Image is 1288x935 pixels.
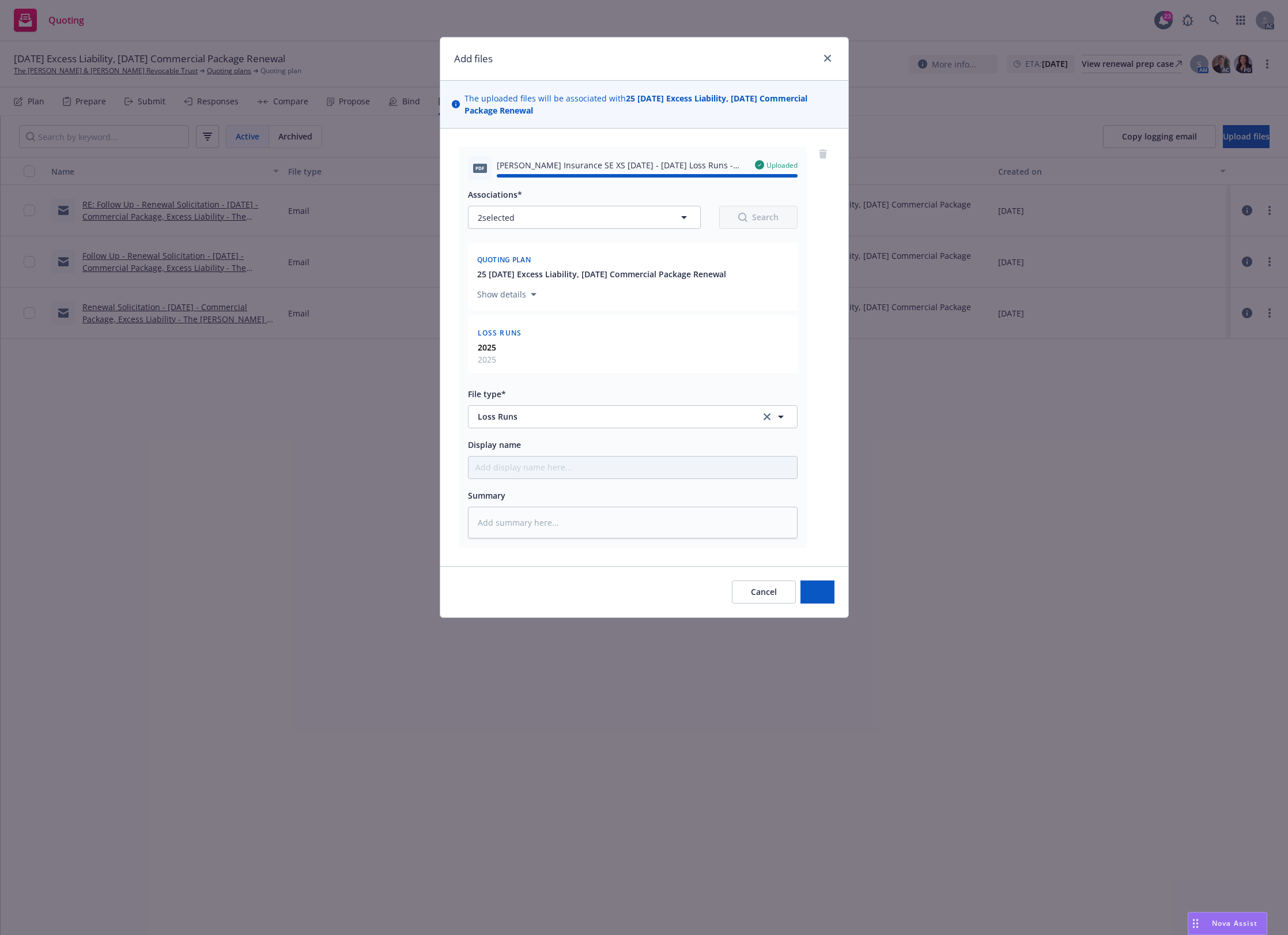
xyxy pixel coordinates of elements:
[468,389,506,399] span: File type*
[464,92,837,116] span: The uploaded files will be associated with
[1212,918,1257,928] span: Nova Assist
[478,410,745,423] span: Loss Runs
[478,212,515,224] span: 2 selected
[800,586,834,597] span: Add files
[478,342,496,353] strong: 2025
[816,147,830,161] a: remove
[469,457,797,478] input: Add display name here...
[473,288,541,301] button: Show details
[478,353,496,365] span: 2025
[477,268,726,280] button: 25 [DATE] Excess Liability, [DATE] Commercial Package Renewal
[473,164,487,172] span: pdf
[454,51,493,66] h1: Add files
[497,159,746,171] span: [PERSON_NAME] Insurance SE XS [DATE] - [DATE] Loss Runs - Valued [DATE].pdf
[468,206,701,229] button: 2selected
[751,586,777,597] span: Cancel
[468,189,522,200] span: Associations*
[1188,913,1203,934] div: Drag to move
[732,580,796,604] button: Cancel
[1188,912,1267,935] button: Nova Assist
[468,490,505,501] span: Summary
[821,51,834,65] a: close
[478,328,522,338] span: Loss Runs
[760,410,774,424] a: clear selection
[464,93,807,116] strong: 25 [DATE] Excess Liability, [DATE] Commercial Package Renewal
[766,160,798,170] span: Uploaded
[477,255,531,265] span: Quoting plan
[468,439,521,450] span: Display name
[800,580,834,604] button: Add files
[468,405,798,428] button: Loss Runsclear selection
